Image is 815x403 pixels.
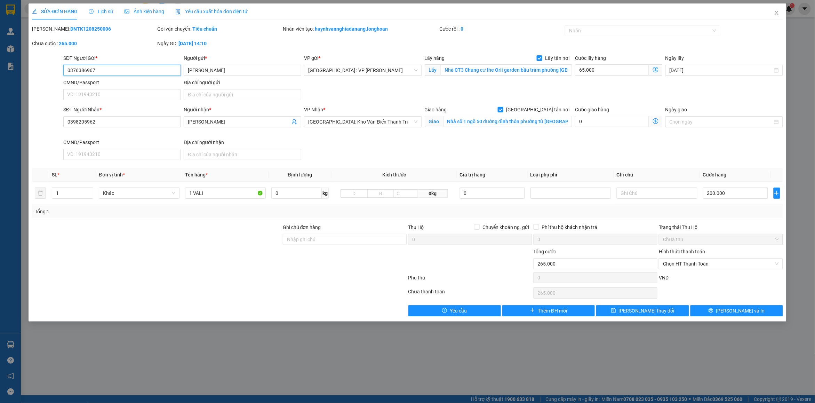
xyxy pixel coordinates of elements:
[103,188,175,198] span: Khác
[184,79,301,86] div: Địa chỉ người gửi
[425,55,445,61] span: Lấy hàng
[99,172,125,177] span: Đơn vị tính
[575,55,606,61] label: Cước lấy hàng
[185,188,266,199] input: VD: Bàn, Ghế
[322,188,329,199] span: kg
[308,65,417,76] span: Đà Nẵng : VP Thanh Khê
[283,25,438,33] div: Nhân viên tạo:
[408,305,501,316] button: exclamation-circleYêu cầu
[460,172,486,177] span: Giá trị hàng
[502,305,595,316] button: plusThêm ĐH mới
[539,223,600,231] span: Phí thu hộ khách nhận trả
[184,106,301,113] div: Người nhận
[596,305,689,316] button: save[PERSON_NAME] thay đổi
[407,274,533,286] div: Phụ thu
[125,9,129,14] span: picture
[709,308,713,314] span: printer
[408,224,424,230] span: Thu Hộ
[35,188,46,199] button: delete
[663,234,778,245] span: Chưa thu
[659,249,705,254] label: Hình thức thanh toán
[425,116,443,127] span: Giao
[157,25,281,33] div: Gói vận chuyển:
[665,55,684,61] label: Ngày lấy
[461,26,464,32] b: 0
[534,249,556,254] span: Tổng cước
[35,208,314,215] div: Tổng: 1
[288,172,312,177] span: Định lượng
[619,307,674,315] span: [PERSON_NAME] thay đổi
[283,224,321,230] label: Ghi chú đơn hàng
[184,149,301,160] input: Địa chỉ của người nhận
[304,54,422,62] div: VP gửi
[32,40,156,47] div: Chưa cước :
[716,307,765,315] span: [PERSON_NAME] và In
[125,9,164,14] span: Ảnh kiện hàng
[774,190,780,196] span: plus
[653,118,658,124] span: dollar-circle
[192,26,217,32] b: Tiêu chuẩn
[670,118,773,126] input: Ngày giao
[175,9,248,14] span: Yêu cầu xuất hóa đơn điện tử
[382,172,406,177] span: Kích thước
[442,308,447,314] span: exclamation-circle
[63,54,181,62] div: SĐT Người Gửi
[659,275,669,280] span: VND
[425,107,447,112] span: Giao hàng
[418,189,448,198] span: 0kg
[575,64,649,76] input: Cước lấy hàng
[425,64,441,76] span: Lấy
[32,9,37,14] span: edit
[291,119,297,125] span: user-add
[184,54,301,62] div: Người gửi
[184,89,301,100] input: Địa chỉ của người gửi
[63,79,181,86] div: CMND/Passport
[530,308,535,314] span: plus
[308,117,417,127] span: Hà Nội: Kho Văn Điển Thanh Trì
[304,107,323,112] span: VP Nhận
[690,305,783,316] button: printer[PERSON_NAME] và In
[52,172,57,177] span: SL
[178,41,207,46] b: [DATE] 14:10
[767,3,786,23] button: Close
[185,172,208,177] span: Tên hàng
[614,168,700,182] th: Ghi chú
[450,307,467,315] span: Yêu cầu
[367,189,394,198] input: R
[32,25,156,33] div: [PERSON_NAME]:
[443,116,573,127] input: Giao tận nơi
[175,9,181,15] img: icon
[59,41,77,46] b: 265.000
[63,106,181,113] div: SĐT Người Nhận
[63,139,181,146] div: CMND/Passport
[89,9,94,14] span: clock-circle
[441,64,573,76] input: Lấy tận nơi
[611,308,616,314] span: save
[440,25,564,33] div: Cước rồi :
[538,307,567,315] span: Thêm ĐH mới
[70,26,111,32] b: DNTK1208250006
[283,234,407,245] input: Ghi chú đơn hàng
[774,10,780,16] span: close
[480,223,532,231] span: Chuyển khoản ng. gửi
[774,188,780,199] button: plus
[653,67,658,72] span: dollar-circle
[184,139,301,146] div: Địa chỉ người nhận
[703,172,727,177] span: Cước hàng
[315,26,388,32] b: huynhvannghiadanang.longhoan
[503,106,572,113] span: [GEOGRAPHIC_DATA] tận nơi
[32,9,78,14] span: SỬA ĐƠN HÀNG
[663,259,778,269] span: Chọn HT Thanh Toán
[528,168,614,182] th: Loại phụ phí
[617,188,697,199] input: Ghi Chú
[575,107,609,112] label: Cước giao hàng
[659,223,783,231] div: Trạng thái Thu Hộ
[394,189,418,198] input: C
[575,116,649,127] input: Cước giao hàng
[542,54,572,62] span: Lấy tận nơi
[670,66,773,74] input: Ngày lấy
[157,40,281,47] div: Ngày GD:
[89,9,113,14] span: Lịch sử
[665,107,687,112] label: Ngày giao
[341,189,368,198] input: D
